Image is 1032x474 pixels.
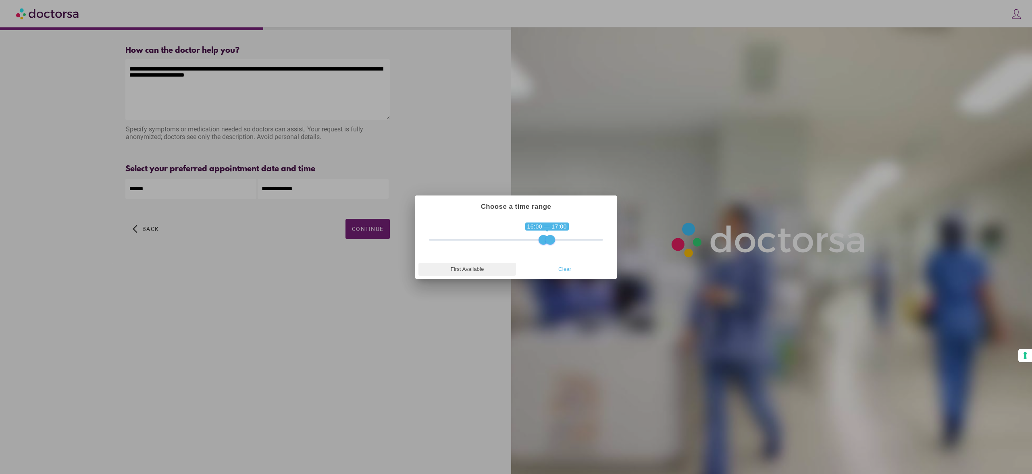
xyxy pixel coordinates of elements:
[525,222,569,231] span: 16:00 — 17:00
[481,203,551,210] strong: Choose a time range
[1018,349,1032,362] button: Your consent preferences for tracking technologies
[518,263,611,275] span: Clear
[516,263,614,276] button: Clear
[418,263,516,276] button: First Available
[421,263,514,275] span: First Available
